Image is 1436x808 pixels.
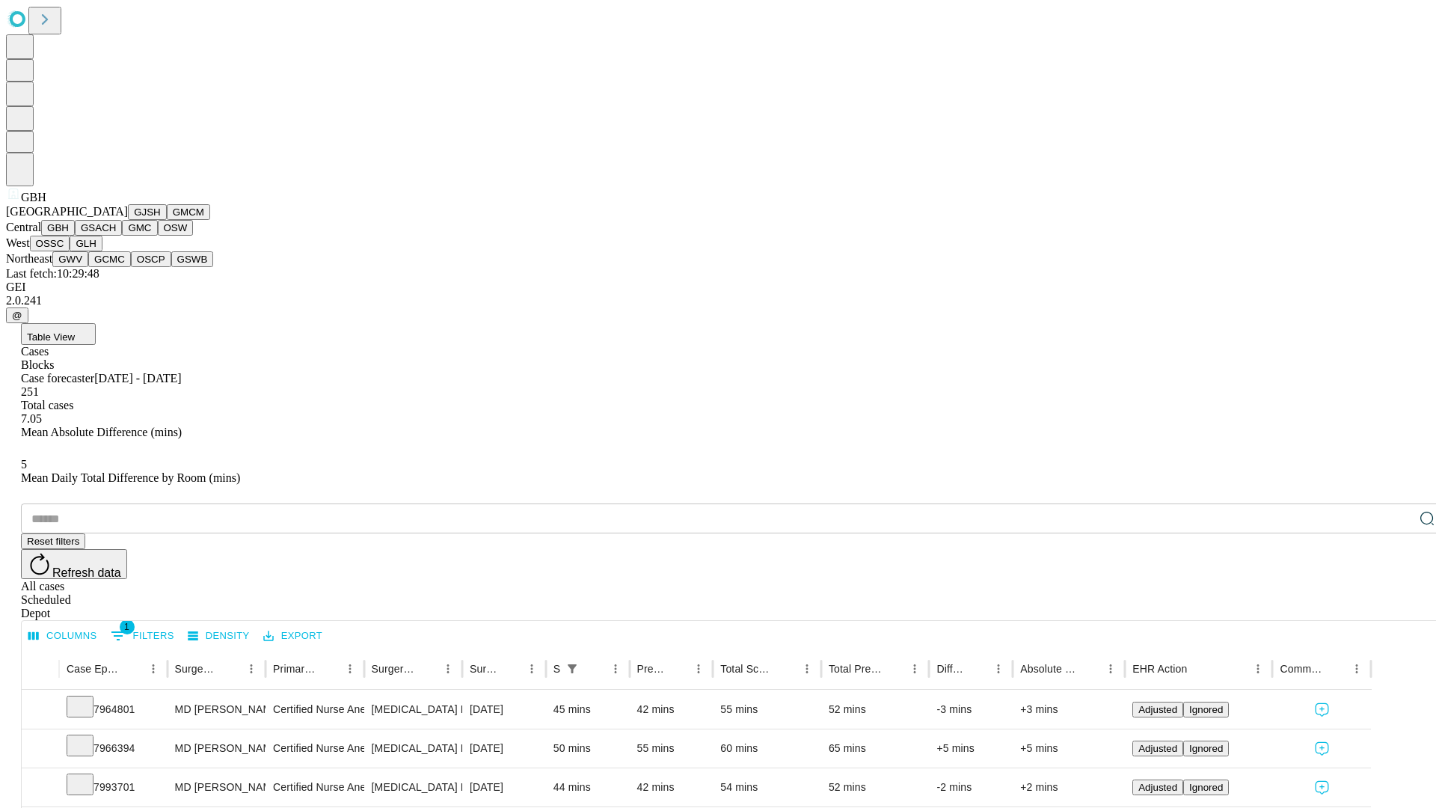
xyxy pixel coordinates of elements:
[1020,768,1117,807] div: +2 mins
[1020,729,1117,768] div: +5 mins
[562,658,583,679] div: 1 active filter
[1189,704,1223,715] span: Ignored
[70,236,102,251] button: GLH
[553,768,622,807] div: 44 mins
[27,331,75,343] span: Table View
[184,625,254,648] button: Density
[21,191,46,203] span: GBH
[122,658,143,679] button: Sort
[1280,663,1323,675] div: Comments
[936,663,966,675] div: Difference
[41,220,75,236] button: GBH
[936,768,1005,807] div: -2 mins
[25,625,101,648] button: Select columns
[1138,743,1177,754] span: Adjusted
[1248,658,1268,679] button: Menu
[936,691,1005,729] div: -3 mins
[340,658,360,679] button: Menu
[67,768,160,807] div: 7993701
[562,658,583,679] button: Show filters
[29,736,52,762] button: Expand
[720,768,814,807] div: 54 mins
[21,412,42,425] span: 7.05
[1138,782,1177,793] span: Adjusted
[1132,741,1183,756] button: Adjusted
[67,729,160,768] div: 7966394
[553,691,622,729] div: 45 mins
[829,768,922,807] div: 52 mins
[319,658,340,679] button: Sort
[260,625,326,648] button: Export
[1183,741,1229,756] button: Ignored
[220,658,241,679] button: Sort
[21,458,27,471] span: 5
[720,729,814,768] div: 60 mins
[1132,702,1183,717] button: Adjusted
[1020,663,1078,675] div: Absolute Difference
[1132,663,1187,675] div: EHR Action
[904,658,925,679] button: Menu
[52,566,121,579] span: Refresh data
[21,549,127,579] button: Refresh data
[1138,704,1177,715] span: Adjusted
[175,691,258,729] div: MD [PERSON_NAME]
[500,658,521,679] button: Sort
[1188,658,1209,679] button: Sort
[273,768,356,807] div: Certified Nurse Anesthetist
[273,691,356,729] div: Certified Nurse Anesthetist
[21,372,94,385] span: Case forecaster
[30,236,70,251] button: OSSC
[470,729,538,768] div: [DATE]
[988,658,1009,679] button: Menu
[29,697,52,723] button: Expand
[1189,743,1223,754] span: Ignored
[438,658,458,679] button: Menu
[417,658,438,679] button: Sort
[1346,658,1367,679] button: Menu
[175,729,258,768] div: MD [PERSON_NAME]
[470,691,538,729] div: [DATE]
[67,663,120,675] div: Case Epic Id
[1132,780,1183,795] button: Adjusted
[553,663,560,675] div: Scheduled In Room Duration
[175,663,218,675] div: Surgeon Name
[167,204,210,220] button: GMCM
[605,658,626,679] button: Menu
[122,220,157,236] button: GMC
[273,663,316,675] div: Primary Service
[6,236,30,249] span: West
[637,663,666,675] div: Predicted In Room Duration
[27,536,79,547] span: Reset filters
[372,691,455,729] div: [MEDICAL_DATA] FLEXIBLE PROXIMAL DIAGNOSTIC
[883,658,904,679] button: Sort
[171,251,214,267] button: GSWB
[720,691,814,729] div: 55 mins
[21,399,73,411] span: Total cases
[52,251,88,267] button: GWV
[6,205,128,218] span: [GEOGRAPHIC_DATA]
[29,775,52,801] button: Expand
[94,372,181,385] span: [DATE] - [DATE]
[720,663,774,675] div: Total Scheduled Duration
[1020,691,1117,729] div: +3 mins
[158,220,194,236] button: OSW
[637,691,706,729] div: 42 mins
[6,221,41,233] span: Central
[372,663,415,675] div: Surgery Name
[6,252,52,265] span: Northeast
[21,533,85,549] button: Reset filters
[241,658,262,679] button: Menu
[1100,658,1121,679] button: Menu
[120,619,135,634] span: 1
[829,663,883,675] div: Total Predicted Duration
[967,658,988,679] button: Sort
[584,658,605,679] button: Sort
[1183,702,1229,717] button: Ignored
[637,768,706,807] div: 42 mins
[470,768,538,807] div: [DATE]
[143,658,164,679] button: Menu
[637,729,706,768] div: 55 mins
[6,307,28,323] button: @
[372,729,455,768] div: [MEDICAL_DATA] FLEXIBLE PROXIMAL DIAGNOSTIC
[776,658,797,679] button: Sort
